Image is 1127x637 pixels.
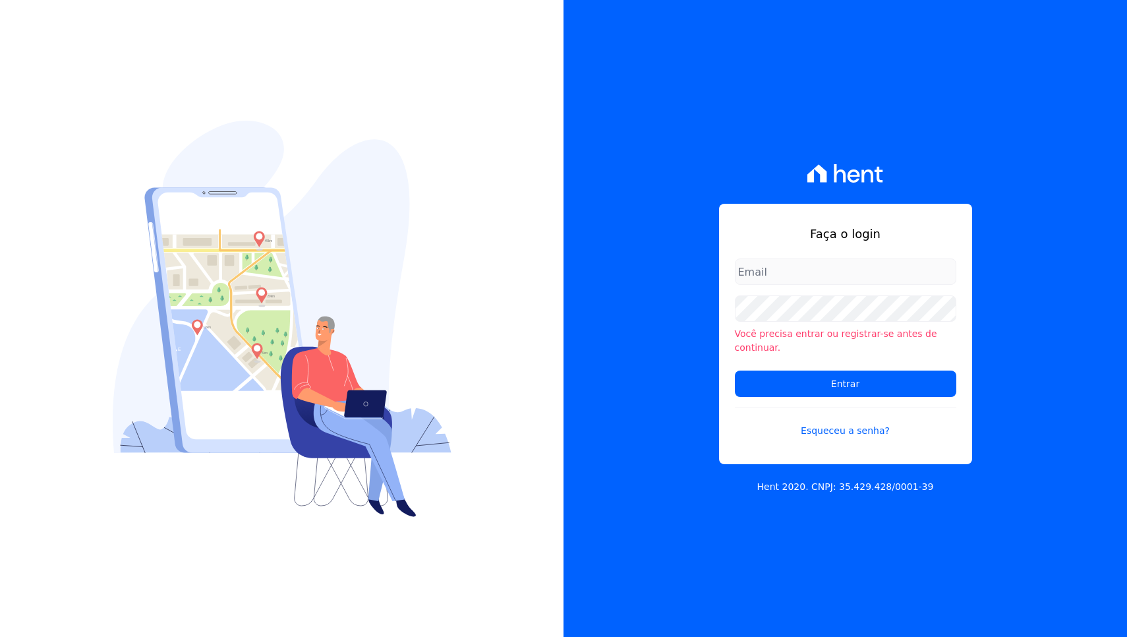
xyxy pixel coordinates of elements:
[757,480,934,494] p: Hent 2020. CNPJ: 35.429.428/0001-39
[113,121,451,517] img: Login
[735,225,956,243] h1: Faça o login
[735,408,956,438] a: Esqueceu a senha?
[735,327,956,355] li: Você precisa entrar ou registrar-se antes de continuar.
[735,371,956,397] input: Entrar
[735,258,956,285] input: Email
